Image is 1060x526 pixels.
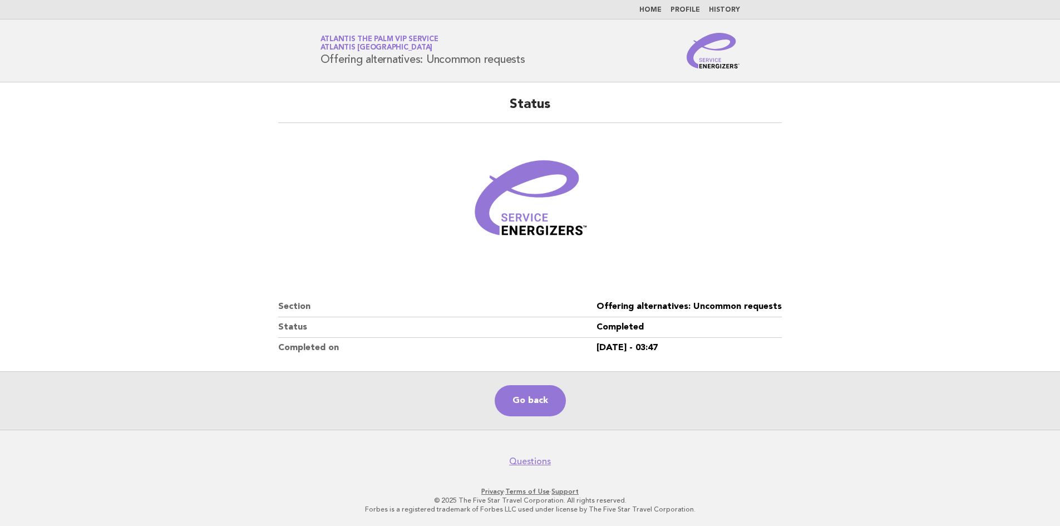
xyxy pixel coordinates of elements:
[639,7,662,13] a: Home
[509,456,551,467] a: Questions
[551,488,579,495] a: Support
[190,496,871,505] p: © 2025 The Five Star Travel Corporation. All rights reserved.
[709,7,740,13] a: History
[495,385,566,416] a: Go back
[190,505,871,514] p: Forbes is a registered trademark of Forbes LLC used under license by The Five Star Travel Corpora...
[190,487,871,496] p: · ·
[321,36,525,65] h1: Offering alternatives: Uncommon requests
[596,338,782,358] dd: [DATE] - 03:47
[321,36,438,51] a: Atlantis The Palm VIP ServiceAtlantis [GEOGRAPHIC_DATA]
[278,96,782,123] h2: Status
[278,317,596,338] dt: Status
[596,317,782,338] dd: Completed
[278,297,596,317] dt: Section
[670,7,700,13] a: Profile
[596,297,782,317] dd: Offering alternatives: Uncommon requests
[278,338,596,358] dt: Completed on
[481,488,504,495] a: Privacy
[505,488,550,495] a: Terms of Use
[687,33,740,68] img: Service Energizers
[464,136,597,270] img: Verified
[321,45,433,52] span: Atlantis [GEOGRAPHIC_DATA]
